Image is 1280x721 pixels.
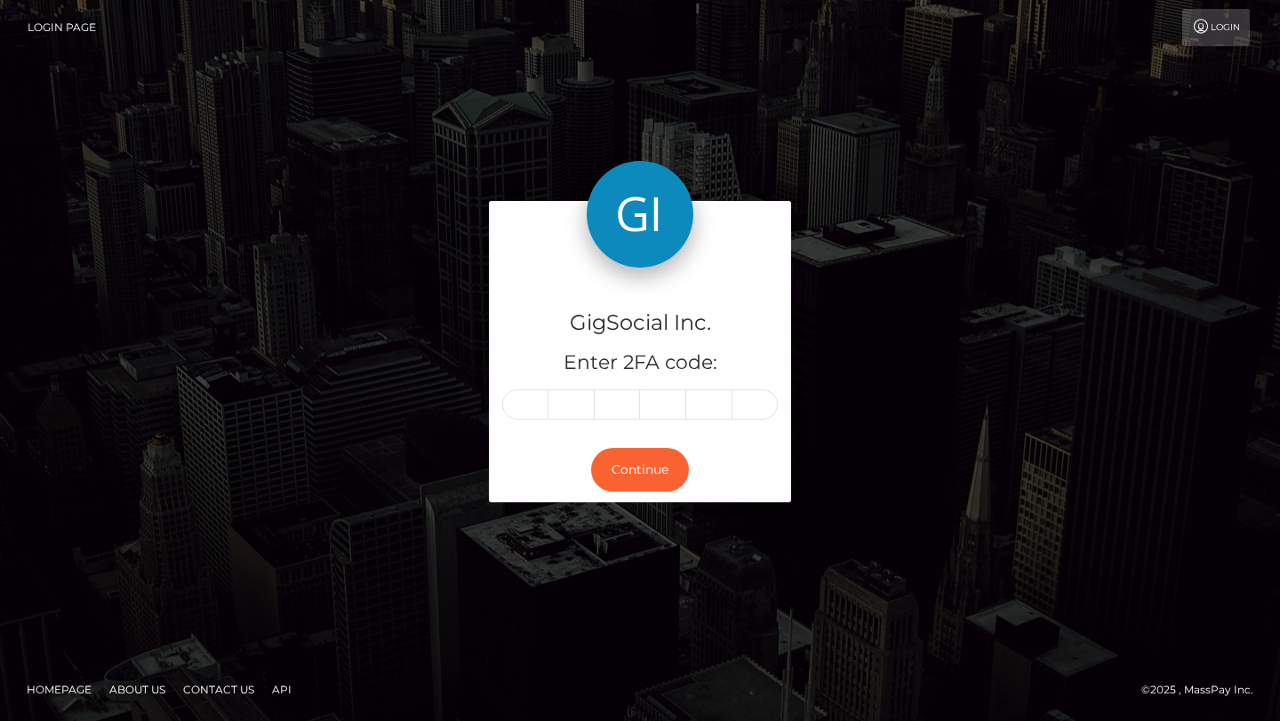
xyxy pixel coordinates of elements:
a: Login [1182,9,1250,46]
div: © 2025 , MassPay Inc. [1141,680,1267,700]
a: About Us [102,676,172,703]
a: API [265,676,299,703]
button: Continue [591,448,689,492]
h5: Enter 2FA code: [502,349,778,377]
a: Login Page [28,9,96,46]
a: Contact Us [176,676,261,703]
h4: GigSocial Inc. [502,308,778,339]
a: Homepage [20,676,99,703]
img: GigSocial Inc. [587,161,693,268]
